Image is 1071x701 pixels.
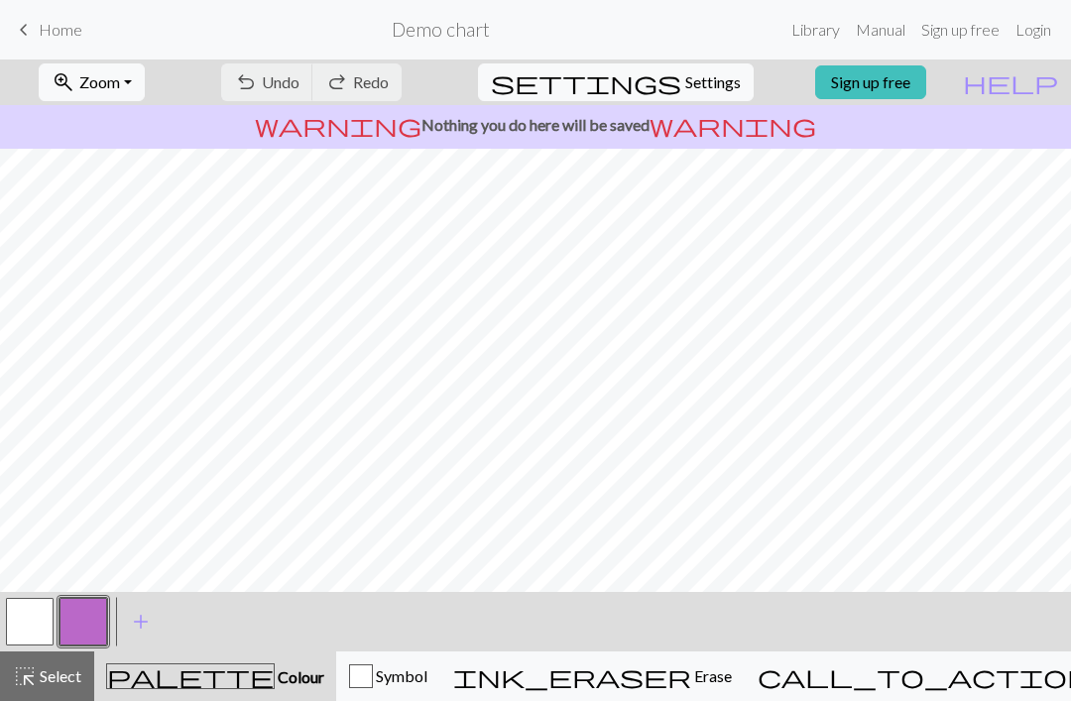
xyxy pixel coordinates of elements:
[478,63,754,101] button: SettingsSettings
[963,68,1058,96] span: help
[336,651,440,701] button: Symbol
[12,16,36,44] span: keyboard_arrow_left
[913,10,1008,50] a: Sign up free
[373,666,427,685] span: Symbol
[815,65,926,99] a: Sign up free
[94,651,336,701] button: Colour
[129,608,153,636] span: add
[691,666,732,685] span: Erase
[13,662,37,690] span: highlight_alt
[39,63,145,101] button: Zoom
[39,20,82,39] span: Home
[650,111,816,139] span: warning
[392,18,490,41] h2: Demo chart
[1008,10,1059,50] a: Login
[12,13,82,47] a: Home
[107,662,274,690] span: palette
[848,10,913,50] a: Manual
[685,70,741,94] span: Settings
[440,651,745,701] button: Erase
[783,10,848,50] a: Library
[8,113,1063,137] p: Nothing you do here will be saved
[453,662,691,690] span: ink_eraser
[52,68,75,96] span: zoom_in
[491,70,681,94] i: Settings
[491,68,681,96] span: settings
[37,666,81,685] span: Select
[255,111,421,139] span: warning
[275,667,324,686] span: Colour
[79,72,120,91] span: Zoom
